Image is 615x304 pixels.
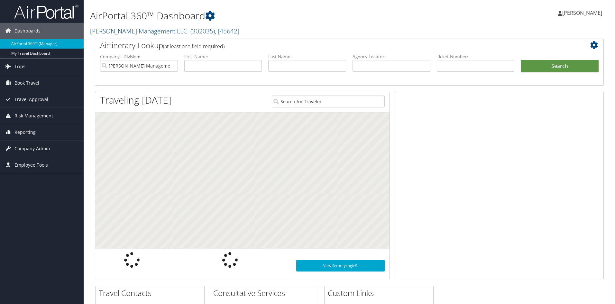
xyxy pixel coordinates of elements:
[163,43,225,50] span: (at least one field required)
[190,27,215,35] span: ( 302035 )
[14,23,41,39] span: Dashboards
[437,53,515,60] label: Ticket Number:
[14,75,39,91] span: Book Travel
[100,93,171,107] h1: Traveling [DATE]
[558,3,609,23] a: [PERSON_NAME]
[184,53,262,60] label: First Name:
[215,27,239,35] span: , [ 45642 ]
[14,108,53,124] span: Risk Management
[99,288,204,299] h2: Travel Contacts
[268,53,346,60] label: Last Name:
[100,40,556,51] h2: Airtinerary Lookup
[90,9,436,23] h1: AirPortal 360™ Dashboard
[353,53,430,60] label: Agency Locator:
[521,60,599,73] button: Search
[14,157,48,173] span: Employee Tools
[328,288,433,299] h2: Custom Links
[14,124,36,140] span: Reporting
[90,27,239,35] a: [PERSON_NAME] Management LLC.
[562,9,602,16] span: [PERSON_NAME]
[14,4,78,19] img: airportal-logo.png
[14,141,50,157] span: Company Admin
[213,288,319,299] h2: Consultative Services
[272,96,385,107] input: Search for Traveler
[14,91,48,107] span: Travel Approval
[14,59,25,75] span: Trips
[296,260,385,272] a: View SecurityLogic®
[100,53,178,60] label: Company - Division:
